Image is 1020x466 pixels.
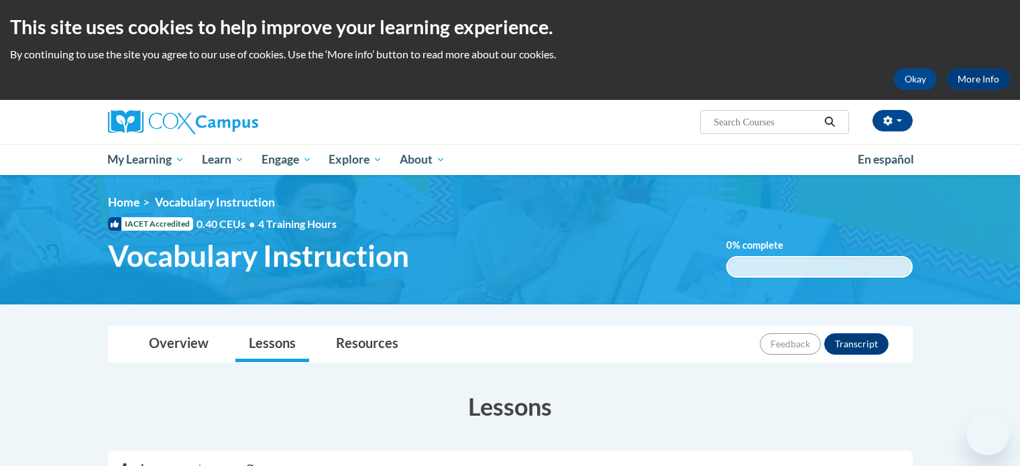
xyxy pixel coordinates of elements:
a: Learn [193,144,253,175]
span: 4 Training Hours [258,217,337,230]
a: Engage [253,144,321,175]
span: En español [858,152,914,166]
span: My Learning [107,152,184,168]
button: Account Settings [872,110,913,131]
span: Learn [202,152,244,168]
h2: This site uses cookies to help improve your learning experience. [10,13,1010,40]
a: My Learning [99,144,194,175]
a: Cox Campus [108,110,363,134]
iframe: Button to launch messaging window [966,412,1009,455]
a: Overview [135,327,222,362]
span: • [249,217,255,230]
a: Lessons [235,327,309,362]
button: Transcript [824,333,889,355]
a: Explore [320,144,391,175]
span: 0 [726,239,732,251]
button: Feedback [760,333,821,355]
a: Resources [323,327,412,362]
label: % complete [726,238,803,253]
span: IACET Accredited [108,217,193,231]
span: 0.40 CEUs [196,217,258,231]
button: Search [819,114,840,130]
button: Okay [894,68,937,90]
span: Explore [329,152,382,168]
img: Cox Campus [108,110,258,134]
a: En español [849,145,923,174]
p: By continuing to use the site you agree to our use of cookies. Use the ‘More info’ button to read... [10,47,1010,62]
span: Engage [262,152,312,168]
a: Home [108,195,139,209]
div: Main menu [88,144,933,175]
h3: Lessons [108,390,913,423]
span: Vocabulary Instruction [108,238,409,274]
span: Vocabulary Instruction [155,195,275,209]
a: More Info [947,68,1010,90]
input: Search Courses [712,114,819,130]
span: About [400,152,445,168]
a: About [391,144,454,175]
